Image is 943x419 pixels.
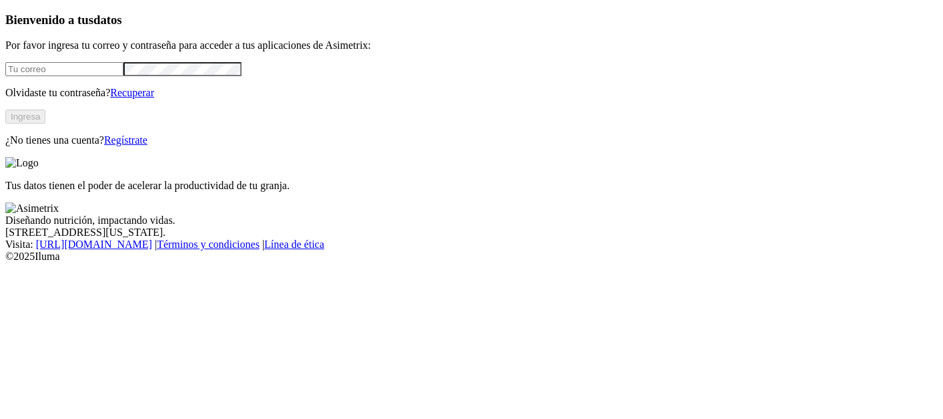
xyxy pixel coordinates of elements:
[5,157,39,169] img: Logo
[5,87,938,99] p: Olvidaste tu contraseña?
[5,227,938,239] div: [STREET_ADDRESS][US_STATE].
[104,134,147,146] a: Regístrate
[5,39,938,51] p: Por favor ingresa tu correo y contraseña para acceder a tus aplicaciones de Asimetrix:
[36,239,152,250] a: [URL][DOMAIN_NAME]
[5,180,938,192] p: Tus datos tienen el poder de acelerar la productividad de tu granja.
[157,239,260,250] a: Términos y condiciones
[264,239,324,250] a: Línea de ética
[5,251,938,263] div: © 2025 Iluma
[5,215,938,227] div: Diseñando nutrición, impactando vidas.
[5,202,59,215] img: Asimetrix
[110,87,154,98] a: Recuperar
[5,134,938,146] p: ¿No tienes una cuenta?
[5,62,123,76] input: Tu correo
[5,239,938,251] div: Visita : | |
[5,13,938,27] h3: Bienvenido a tus
[93,13,122,27] span: datos
[5,110,45,124] button: Ingresa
